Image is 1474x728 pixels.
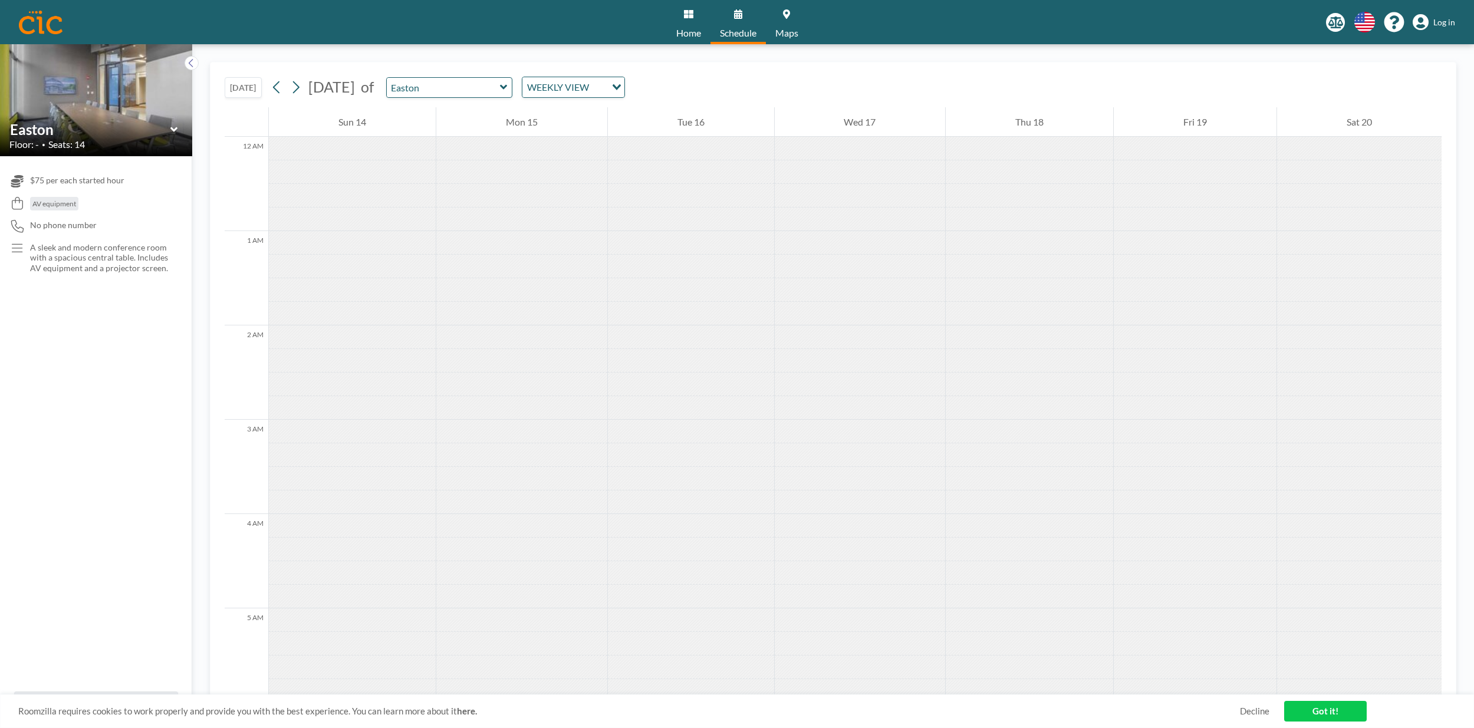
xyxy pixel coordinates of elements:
div: 12 AM [225,137,268,231]
span: Roomzilla requires cookies to work properly and provide you with the best experience. You can lea... [18,706,1240,717]
p: A sleek and modern conference room with a spacious central table. Includes AV equipment and a pro... [30,242,169,274]
img: organization-logo [19,11,62,34]
div: 5 AM [225,608,268,703]
a: Decline [1240,706,1269,717]
span: Maps [775,28,798,38]
span: $75 per each started hour [30,175,124,186]
div: 1 AM [225,231,268,325]
span: Schedule [720,28,756,38]
div: Mon 15 [436,107,607,137]
input: Easton [10,121,170,138]
span: Seats: 14 [48,139,85,150]
span: [DATE] [308,78,355,95]
div: 2 AM [225,325,268,420]
input: Search for option [593,80,605,95]
span: Home [676,28,701,38]
div: Thu 18 [946,107,1113,137]
div: Fri 19 [1114,107,1276,137]
div: Wed 17 [775,107,946,137]
div: Sat 20 [1277,107,1442,137]
span: of [361,78,374,96]
a: Log in [1413,14,1455,31]
span: AV equipment [32,199,76,208]
span: No phone number [30,220,97,230]
span: WEEKLY VIEW [525,80,591,95]
a: here. [457,706,477,716]
button: [DATE] [225,77,262,98]
div: Tue 16 [608,107,774,137]
div: 4 AM [225,514,268,608]
span: Log in [1433,17,1455,28]
a: Got it! [1284,701,1367,722]
div: Sun 14 [269,107,436,137]
input: Easton [387,78,500,97]
span: • [42,141,45,149]
div: Search for option [522,77,624,97]
div: 3 AM [225,420,268,514]
span: Floor: - [9,139,39,150]
button: All resources [14,691,178,714]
